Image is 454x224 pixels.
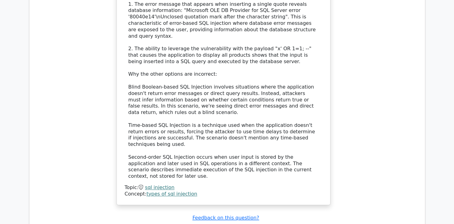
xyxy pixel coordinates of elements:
[146,191,197,197] a: types of sql injection
[192,215,259,221] a: Feedback on this question?
[125,184,322,191] div: Topic:
[145,184,174,190] a: sql injection
[125,191,322,197] div: Concept:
